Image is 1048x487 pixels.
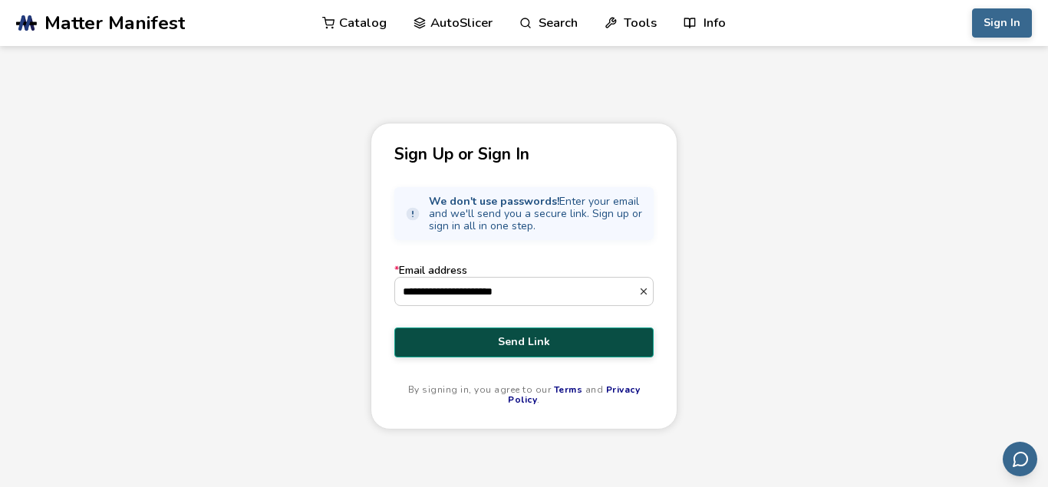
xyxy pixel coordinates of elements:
[394,265,654,306] label: Email address
[395,278,638,305] input: *Email address
[406,336,642,348] span: Send Link
[1003,442,1037,476] button: Send feedback via email
[972,8,1032,38] button: Sign In
[429,196,644,232] span: Enter your email and we'll send you a secure link. Sign up or sign in all in one step.
[394,146,654,163] p: Sign Up or Sign In
[508,383,640,406] a: Privacy Policy
[44,12,185,34] span: Matter Manifest
[394,385,654,406] p: By signing in, you agree to our and .
[394,327,654,357] button: Send Link
[554,383,583,396] a: Terms
[638,286,653,297] button: *Email address
[429,194,559,209] strong: We don't use passwords!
